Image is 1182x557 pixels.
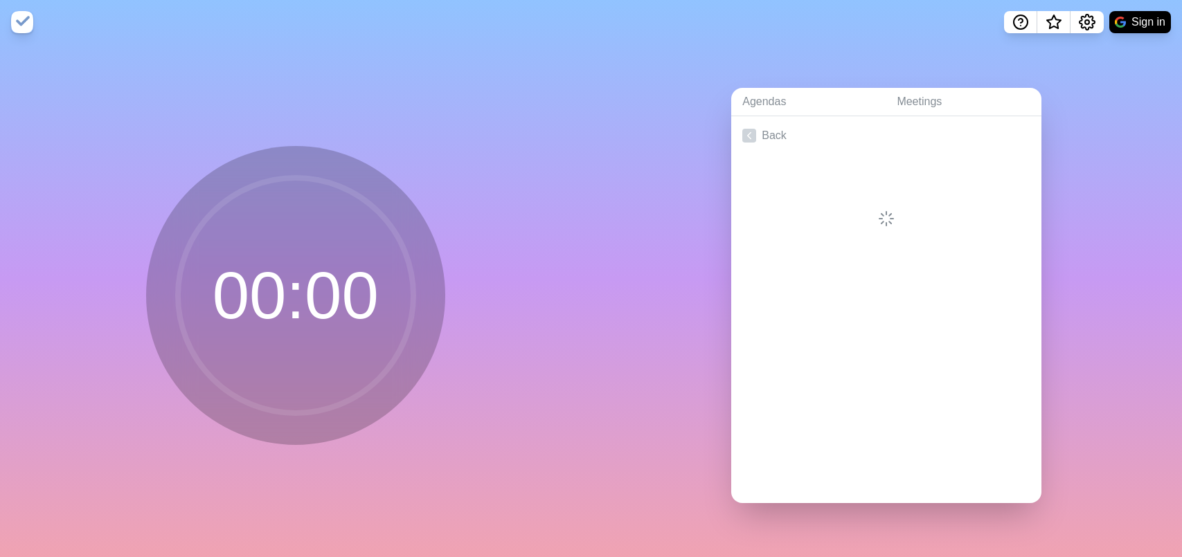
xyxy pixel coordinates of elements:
img: google logo [1115,17,1126,28]
a: Back [731,116,1041,155]
button: Help [1004,11,1037,33]
a: Agendas [731,88,886,116]
button: Sign in [1109,11,1171,33]
button: What’s new [1037,11,1071,33]
img: timeblocks logo [11,11,33,33]
a: Meetings [886,88,1041,116]
button: Settings [1071,11,1104,33]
